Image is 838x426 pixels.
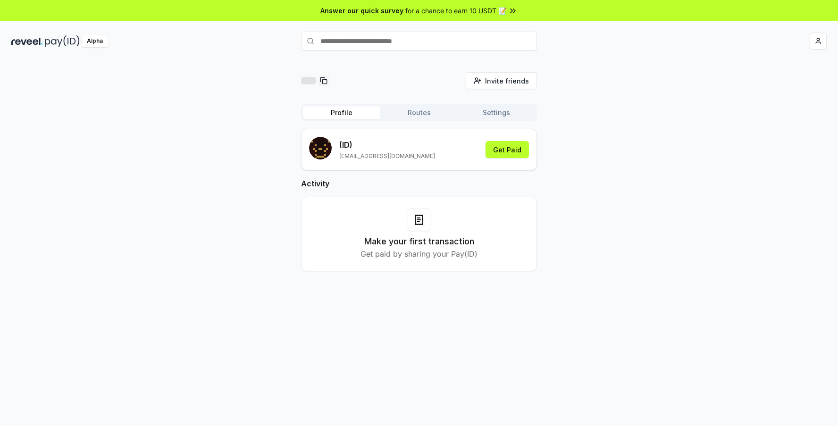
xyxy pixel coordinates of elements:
[11,35,43,47] img: reveel_dark
[380,106,458,119] button: Routes
[360,248,478,259] p: Get paid by sharing your Pay(ID)
[458,106,535,119] button: Settings
[364,235,474,248] h3: Make your first transaction
[485,76,529,86] span: Invite friends
[82,35,108,47] div: Alpha
[339,139,435,150] p: (ID)
[405,6,506,16] span: for a chance to earn 10 USDT 📝
[301,178,537,189] h2: Activity
[303,106,380,119] button: Profile
[320,6,403,16] span: Answer our quick survey
[486,141,529,158] button: Get Paid
[45,35,80,47] img: pay_id
[339,152,435,160] p: [EMAIL_ADDRESS][DOMAIN_NAME]
[466,72,537,89] button: Invite friends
